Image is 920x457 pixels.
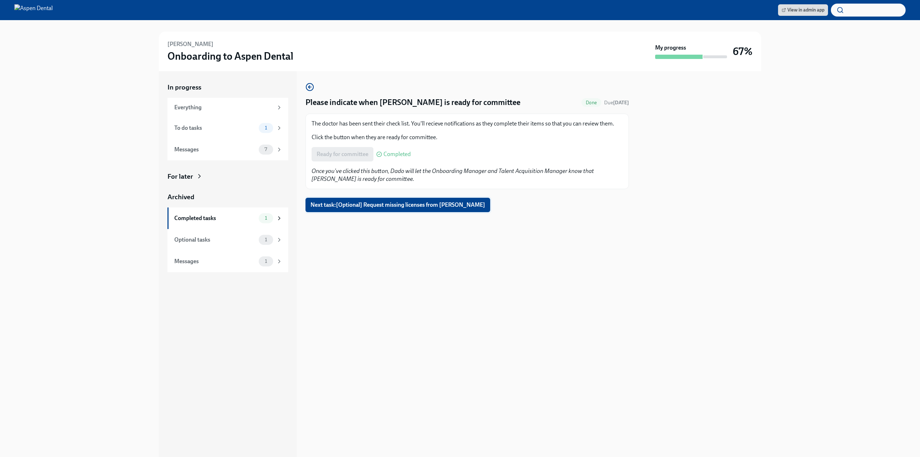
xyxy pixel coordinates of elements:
[260,147,271,152] span: 7
[778,4,828,16] a: View in admin app
[261,237,271,242] span: 1
[174,257,256,265] div: Messages
[167,139,288,160] a: Messages7
[167,229,288,251] a: Optional tasks1
[167,117,288,139] a: To do tasks1
[312,168,594,182] em: Once you've clicked this button, Dado will let the Onboarding Manager and Talent Acquisition Mana...
[581,100,601,105] span: Done
[167,83,288,92] a: In progress
[733,45,753,58] h3: 67%
[261,125,271,131] span: 1
[167,251,288,272] a: Messages1
[174,214,256,222] div: Completed tasks
[383,151,411,157] span: Completed
[167,207,288,229] a: Completed tasks1
[174,124,256,132] div: To do tasks
[305,198,490,212] button: Next task:[Optional] Request missing licenses from [PERSON_NAME]
[167,98,288,117] a: Everything
[655,44,686,52] strong: My progress
[14,4,53,16] img: Aspen Dental
[261,215,271,221] span: 1
[604,100,629,106] span: Due
[167,172,288,181] a: For later
[167,192,288,202] a: Archived
[782,6,824,14] span: View in admin app
[305,97,520,108] h4: Please indicate when [PERSON_NAME] is ready for committee
[174,104,273,111] div: Everything
[174,146,256,154] div: Messages
[167,172,193,181] div: For later
[167,40,213,48] h6: [PERSON_NAME]
[174,236,256,244] div: Optional tasks
[312,133,623,141] p: Click the button when they are ready for committee.
[312,120,623,128] p: The doctor has been sent their check list. You'll recieve notifications as they complete their it...
[261,259,271,264] span: 1
[167,50,293,63] h3: Onboarding to Aspen Dental
[310,201,485,209] span: Next task : [Optional] Request missing licenses from [PERSON_NAME]
[604,99,629,106] span: January 31st, 2026 09:00
[613,100,629,106] strong: [DATE]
